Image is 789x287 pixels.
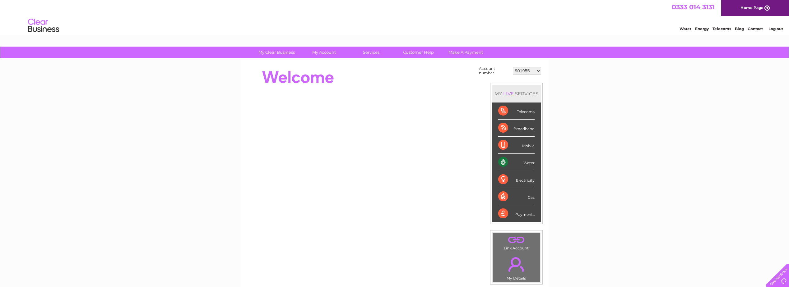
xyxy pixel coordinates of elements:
div: Gas [498,188,535,205]
img: logo.png [28,16,59,35]
div: MY SERVICES [492,85,541,102]
a: Make A Payment [440,47,491,58]
td: Account number [477,65,511,77]
div: Clear Business is a trading name of Verastar Limited (registered in [GEOGRAPHIC_DATA] No. 3667643... [248,3,542,30]
a: Contact [748,26,763,31]
a: My Account [298,47,350,58]
div: Mobile [498,137,535,154]
a: . [494,253,539,275]
a: Water [680,26,691,31]
div: Water [498,154,535,171]
a: Telecoms [712,26,731,31]
a: Energy [695,26,709,31]
a: Services [346,47,397,58]
td: My Details [492,252,541,282]
a: Blog [735,26,744,31]
div: Payments [498,205,535,222]
div: LIVE [502,91,515,97]
div: Electricity [498,171,535,188]
a: . [494,234,539,245]
a: My Clear Business [251,47,302,58]
a: Log out [768,26,783,31]
div: Broadband [498,120,535,137]
div: Telecoms [498,102,535,120]
a: Customer Help [393,47,444,58]
td: Link Account [492,232,541,252]
a: 0333 014 3131 [672,3,715,11]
